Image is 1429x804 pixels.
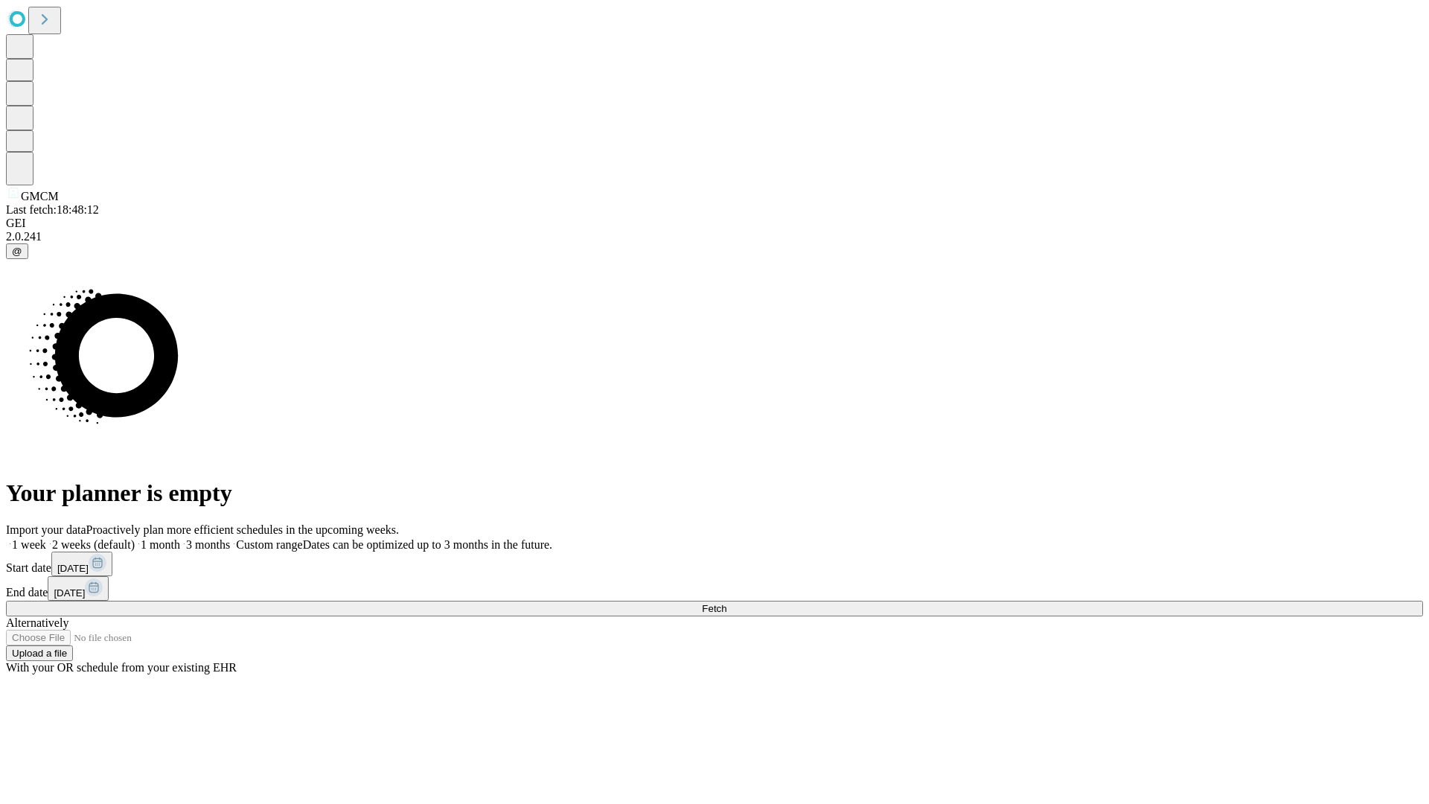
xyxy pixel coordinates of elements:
[21,190,59,202] span: GMCM
[6,576,1423,601] div: End date
[6,217,1423,230] div: GEI
[54,587,85,599] span: [DATE]
[6,203,99,216] span: Last fetch: 18:48:12
[51,552,112,576] button: [DATE]
[6,230,1423,243] div: 2.0.241
[57,563,89,574] span: [DATE]
[6,661,237,674] span: With your OR schedule from your existing EHR
[141,538,180,551] span: 1 month
[6,616,68,629] span: Alternatively
[12,246,22,257] span: @
[86,523,399,536] span: Proactively plan more efficient schedules in the upcoming weeks.
[6,645,73,661] button: Upload a file
[6,523,86,536] span: Import your data
[6,243,28,259] button: @
[6,552,1423,576] div: Start date
[6,479,1423,507] h1: Your planner is empty
[236,538,302,551] span: Custom range
[702,603,726,614] span: Fetch
[12,538,46,551] span: 1 week
[48,576,109,601] button: [DATE]
[52,538,135,551] span: 2 weeks (default)
[186,538,230,551] span: 3 months
[6,601,1423,616] button: Fetch
[303,538,552,551] span: Dates can be optimized up to 3 months in the future.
